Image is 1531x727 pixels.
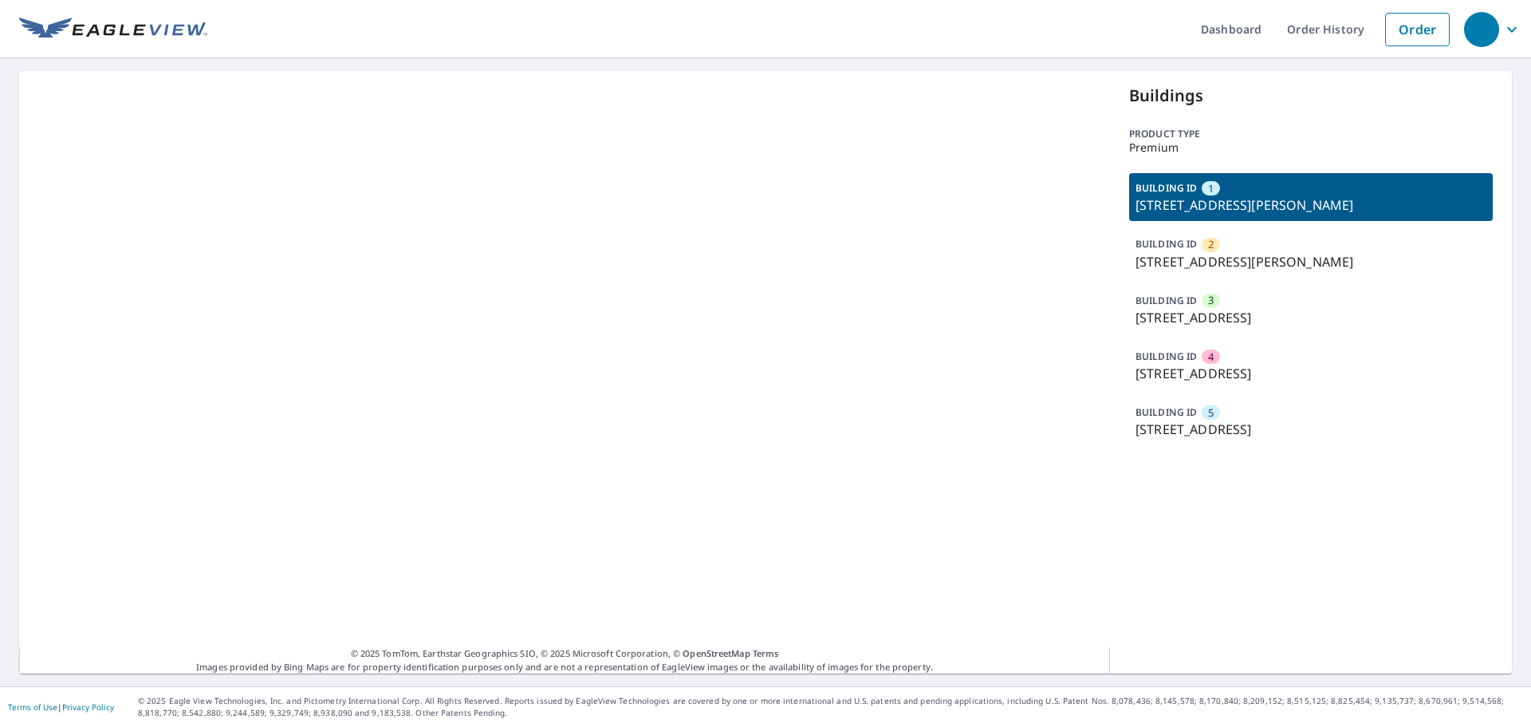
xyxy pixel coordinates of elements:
p: BUILDING ID [1135,350,1197,363]
span: 1 [1208,181,1214,196]
span: © 2025 TomTom, Earthstar Geographics SIO, © 2025 Microsoft Corporation, © [351,647,779,661]
span: 5 [1208,405,1214,421]
p: Premium [1129,141,1493,154]
p: | [8,702,114,712]
p: Images provided by Bing Maps are for property identification purposes only and are not a represen... [19,647,1110,674]
span: 2 [1208,237,1214,252]
a: Order [1385,13,1450,46]
img: EV Logo [19,18,207,41]
p: Buildings [1129,84,1493,108]
a: OpenStreetMap [683,647,750,659]
a: Terms [753,647,779,659]
p: [STREET_ADDRESS][PERSON_NAME] [1135,196,1486,215]
p: [STREET_ADDRESS] [1135,364,1486,383]
p: BUILDING ID [1135,181,1197,195]
p: BUILDING ID [1135,405,1197,419]
p: [STREET_ADDRESS][PERSON_NAME] [1135,252,1486,271]
span: 4 [1208,350,1214,365]
p: [STREET_ADDRESS] [1135,308,1486,327]
p: Product type [1129,127,1493,141]
a: Terms of Use [8,701,57,713]
p: [STREET_ADDRESS] [1135,420,1486,439]
p: BUILDING ID [1135,237,1197,251]
p: © 2025 Eagle View Technologies, Inc. and Pictometry International Corp. All Rights Reserved. Repo... [138,695,1523,719]
p: BUILDING ID [1135,294,1197,307]
span: 3 [1208,293,1214,308]
a: Privacy Policy [62,701,114,713]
